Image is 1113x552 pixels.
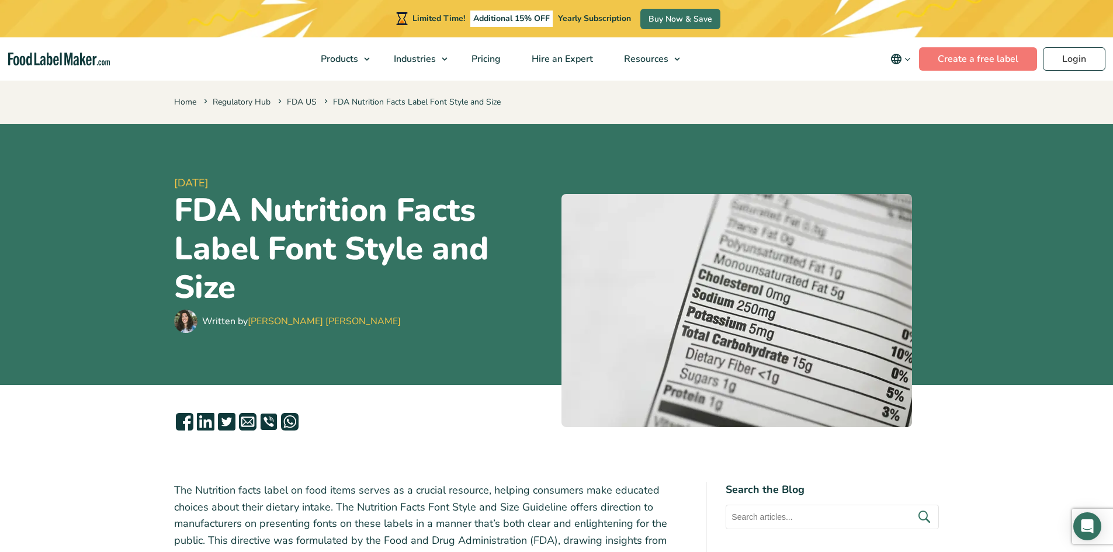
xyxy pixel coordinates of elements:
span: Products [317,53,359,65]
a: Create a free label [919,47,1037,71]
span: Additional 15% OFF [470,11,553,27]
span: Industries [390,53,437,65]
a: [PERSON_NAME] [PERSON_NAME] [248,315,401,328]
span: Hire an Expert [528,53,594,65]
div: Written by [202,314,401,328]
h1: FDA Nutrition Facts Label Font Style and Size [174,191,552,307]
a: Regulatory Hub [213,96,271,107]
a: Resources [609,37,686,81]
a: Industries [379,37,453,81]
a: Hire an Expert [516,37,606,81]
a: Buy Now & Save [640,9,720,29]
input: Search articles... [726,505,939,529]
span: Yearly Subscription [558,13,631,24]
a: Login [1043,47,1105,71]
span: [DATE] [174,175,552,191]
a: Products [306,37,376,81]
img: Maria Abi Hanna - Food Label Maker [174,310,197,333]
div: Open Intercom Messenger [1073,512,1101,540]
a: FDA US [287,96,317,107]
a: Home [174,96,196,107]
span: FDA Nutrition Facts Label Font Style and Size [322,96,501,107]
span: Pricing [468,53,502,65]
span: Limited Time! [412,13,465,24]
a: Pricing [456,37,514,81]
span: Resources [620,53,670,65]
h4: Search the Blog [726,482,939,498]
